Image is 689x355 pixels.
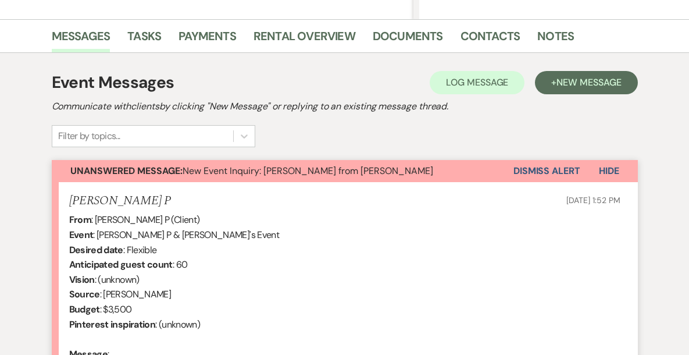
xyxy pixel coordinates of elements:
h5: [PERSON_NAME] P [69,194,172,208]
b: Budget [69,303,100,315]
button: Dismiss Alert [513,160,580,182]
b: Vision [69,274,95,286]
button: Log Message [430,71,524,94]
a: Messages [52,27,110,52]
a: Tasks [127,27,161,52]
a: Contacts [460,27,520,52]
h1: Event Messages [52,70,174,95]
b: Event [69,229,94,241]
a: Notes [537,27,574,52]
b: Source [69,288,100,300]
b: Desired date [69,244,123,256]
b: Anticipated guest count [69,258,173,271]
b: Pinterest inspiration [69,318,156,331]
button: +New Message [535,71,637,94]
a: Documents [373,27,443,52]
a: Rental Overview [254,27,355,52]
h2: Communicate with clients by clicking "New Message" or replying to an existing message thread. [52,100,638,113]
span: New Event Inquiry: [PERSON_NAME] from [PERSON_NAME] [70,165,433,177]
div: Filter by topics... [58,129,120,143]
strong: Unanswered Message: [70,165,183,177]
span: [DATE] 1:52 PM [566,195,620,205]
span: Hide [599,165,619,177]
a: Payments [179,27,236,52]
b: From [69,214,91,226]
span: New Message [556,76,621,88]
span: Log Message [446,76,508,88]
button: Unanswered Message:New Event Inquiry: [PERSON_NAME] from [PERSON_NAME] [52,160,513,182]
button: Hide [580,160,638,182]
